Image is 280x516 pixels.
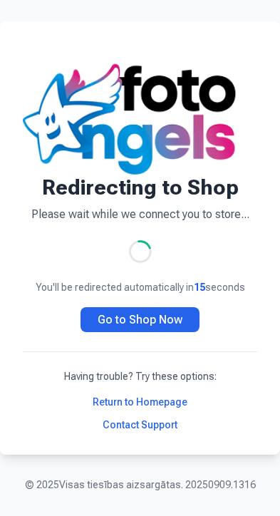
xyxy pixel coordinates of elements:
[23,369,257,383] p: Having trouble? Try these options:
[23,206,257,223] p: Please wait while we connect you to store...
[23,418,257,432] a: Contact Support
[25,478,256,492] p: © 2025 Visas tiesības aizsargātas. 20250909.1316
[194,282,205,293] span: 15
[23,280,257,294] p: You'll be redirected automatically in seconds
[23,175,257,200] h1: Redirecting to Shop
[81,307,199,332] a: Go to Shop Now
[23,395,257,409] a: Return to Homepage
